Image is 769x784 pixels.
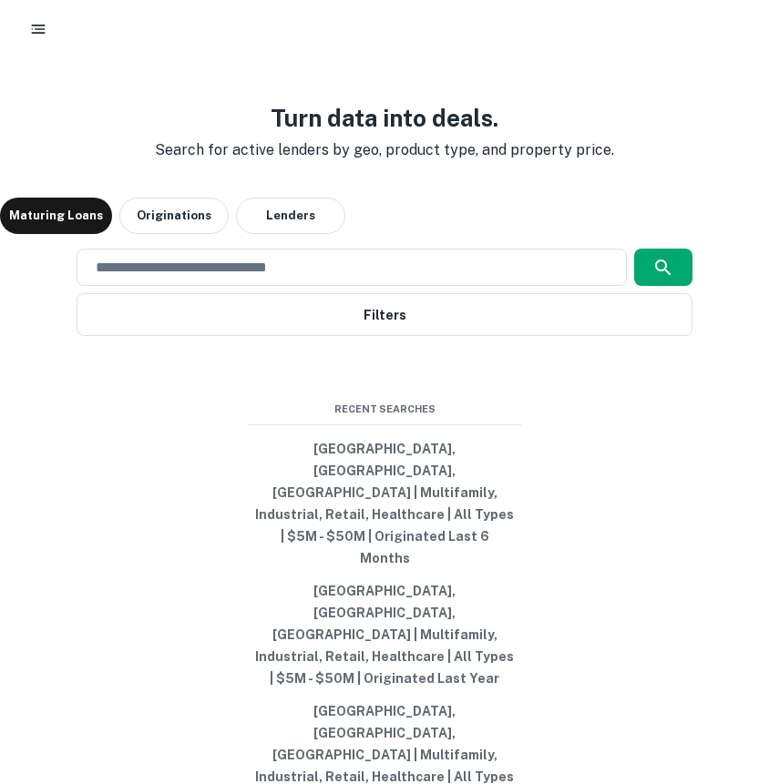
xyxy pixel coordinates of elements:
button: Originations [119,198,229,234]
button: [GEOGRAPHIC_DATA], [GEOGRAPHIC_DATA], [GEOGRAPHIC_DATA] | Multifamily, Industrial, Retail, Health... [248,575,521,695]
p: Search for active lenders by geo, product type, and property price. [140,139,629,161]
button: Lenders [236,198,345,234]
span: Recent Searches [248,402,521,417]
button: Filters [77,293,692,336]
h3: Turn data into deals. [140,100,629,136]
button: [GEOGRAPHIC_DATA], [GEOGRAPHIC_DATA], [GEOGRAPHIC_DATA] | Multifamily, Industrial, Retail, Health... [248,433,521,575]
iframe: Chat Widget [678,638,769,726]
